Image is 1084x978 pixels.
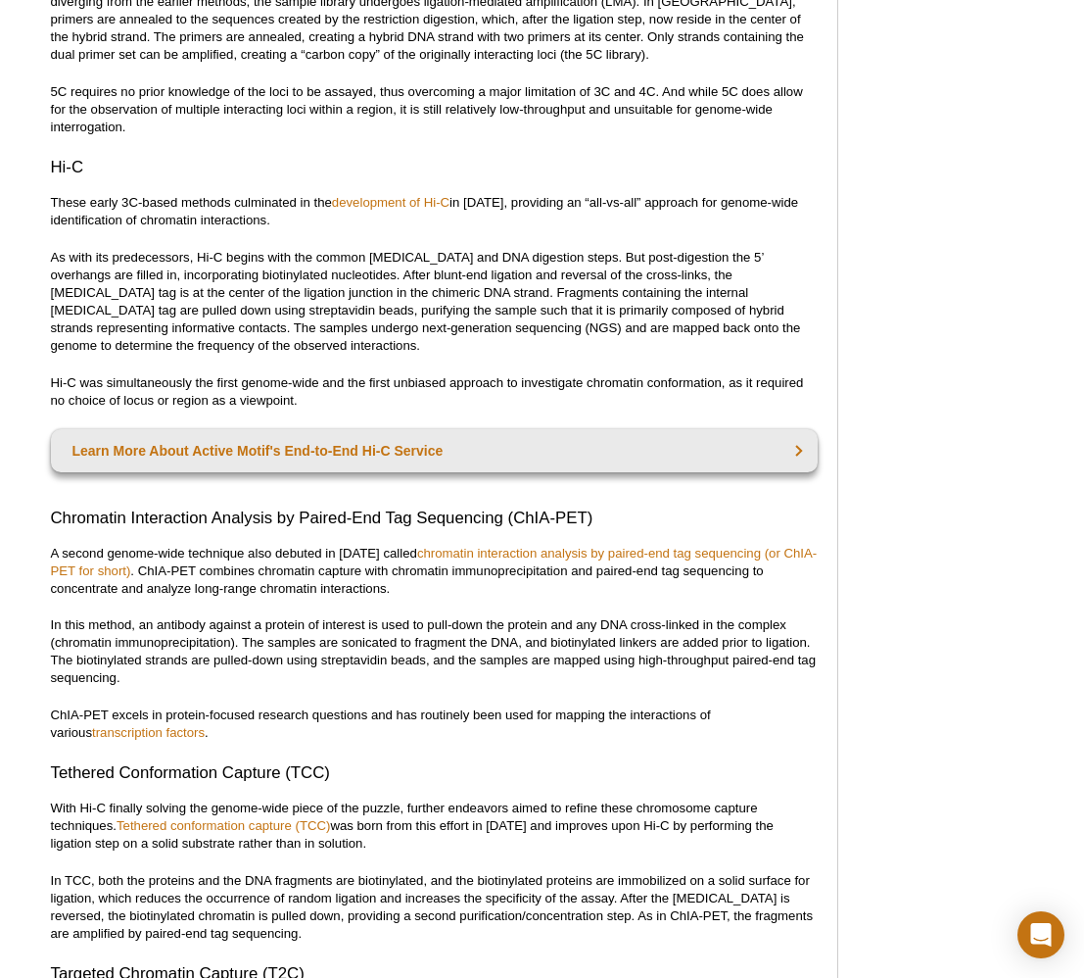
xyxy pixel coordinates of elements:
p: As with its predecessors, Hi-C begins with the common [MEDICAL_DATA] and DNA digestion steps. But... [51,249,818,355]
p: A second genome-wide technique also debuted in [DATE] called . ChIA-PET combines chromatin captur... [51,545,818,598]
p: With Hi-C finally solving the genome-wide piece of the puzzle, further endeavors aimed to refine ... [51,800,818,853]
h3: Chromatin Interaction Analysis by Paired-End Tag Sequencing (ChIA-PET) [51,507,818,530]
h3: Hi-C [51,156,818,179]
p: In TCC, both the proteins and the DNA fragments are biotinylated, and the biotinylated proteins a... [51,872,818,943]
p: ChIA-PET excels in protein-focused research questions and has routinely been used for mapping the... [51,707,818,742]
p: 5C requires no prior knowledge of the loci to be assayed, thus overcoming a major limitation of 3... [51,83,818,136]
a: development of Hi-C [332,195,449,210]
p: Hi-C was simultaneously the first genome-wide and the first unbiased approach to investigate chro... [51,374,818,410]
a: chromatin interaction analysis by paired-end tag sequencing (or ChIA-PET for short) [51,546,818,578]
p: These early 3C-based methods culminated in the in [DATE], providing an “all-vs-all” approach for ... [51,194,818,229]
a: Tethered conformation capture (TCC) [117,818,330,833]
h3: Tethered Conformation Capture (TCC) [51,761,818,785]
p: In this method, an antibody against a protein of interest is used to pull-down the protein and an... [51,616,818,687]
a: Learn More About Active Motif's End-to-End Hi-C Service [51,429,818,472]
div: Open Intercom Messenger [1017,911,1064,958]
a: transcription factors [92,725,205,740]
